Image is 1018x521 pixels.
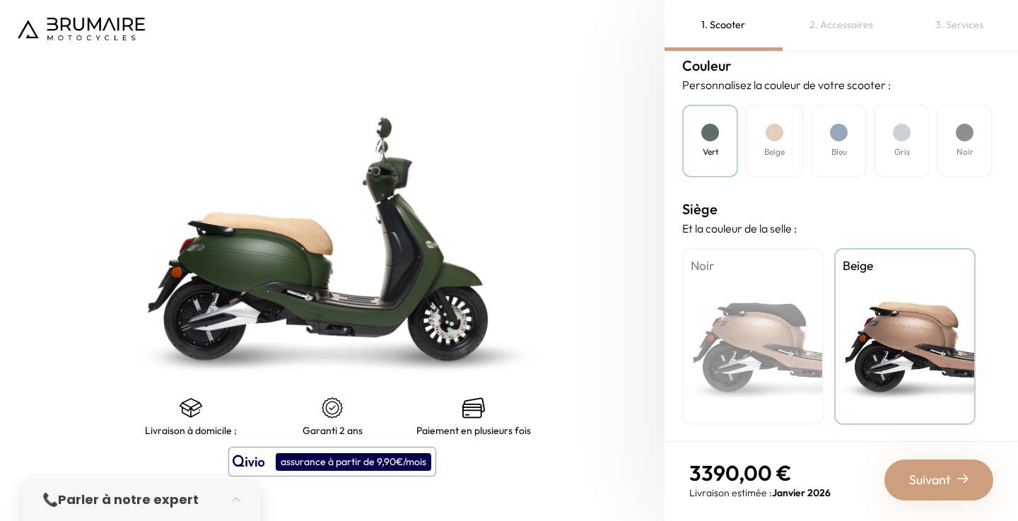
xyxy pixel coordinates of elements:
[233,453,265,470] img: logo qivio
[691,257,815,275] h4: Noir
[18,18,145,40] img: Logo de Brumaire
[416,425,531,436] p: Paiement en plusieurs fois
[843,257,967,275] h4: Beige
[957,473,969,484] img: right-arrow-2.png
[682,76,1000,93] p: Personnalisez la couleur de votre scooter :
[703,146,718,158] h4: Vert
[145,425,237,436] p: Livraison à domicile :
[764,146,785,158] h4: Beige
[831,146,847,158] h4: Bleu
[303,425,363,436] p: Garanti 2 ans
[228,447,436,476] button: assurance à partir de 9,90€/mois
[772,486,831,499] span: Janvier 2026
[682,55,1000,76] h3: Couleur
[894,146,910,158] h4: Gris
[682,220,1000,237] p: Et la couleur de la selle :
[682,199,1000,220] h3: Siège
[276,453,431,471] div: assurance à partir de 9,90€/mois
[462,397,485,419] img: credit-cards.png
[689,486,831,500] p: Livraison estimée :
[321,397,344,419] img: certificat-de-garantie.png
[689,460,831,486] p: 3390,00 €
[180,397,202,419] img: shipping.png
[956,146,973,158] h4: Noir
[909,470,951,490] span: Suivant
